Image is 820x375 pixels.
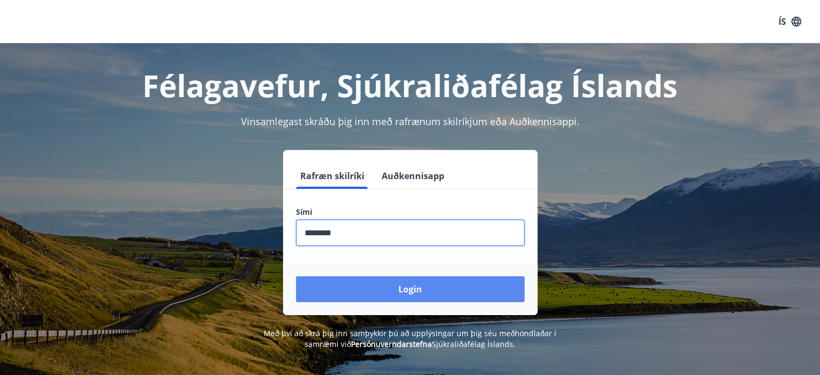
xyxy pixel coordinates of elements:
h1: Félagavefur, Sjúkraliðafélag Íslands [35,65,785,106]
span: Með því að skrá þig inn samþykkir þú að upplýsingar um þig séu meðhöndlaðar í samræmi við Sjúkral... [264,328,556,349]
span: Vinsamlegast skráðu þig inn með rafrænum skilríkjum eða Auðkennisappi. [241,115,580,128]
a: Persónuverndarstefna [351,339,432,349]
button: Rafræn skilríki [296,163,369,189]
button: Login [296,276,525,302]
label: Sími [296,207,525,217]
button: Auðkennisapp [377,163,449,189]
button: ÍS [773,12,807,31]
